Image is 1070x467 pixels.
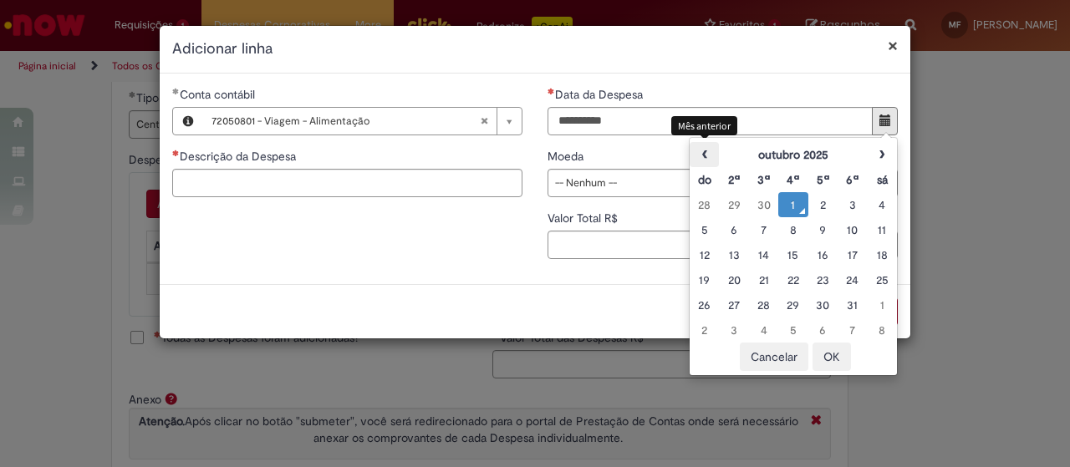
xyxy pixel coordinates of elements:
[872,272,893,288] div: 25 October 2025 Saturday
[719,142,867,167] th: outubro 2025. Alternar mês
[694,322,715,338] div: 02 November 2025 Sunday
[723,297,744,313] div: 27 October 2025 Monday
[813,196,833,213] div: 02 October 2025 Thursday
[872,246,893,263] div: 18 October 2025 Saturday
[753,297,774,313] div: 28 October 2025 Tuesday
[548,149,587,164] span: Moeda
[753,322,774,338] div: 04 November 2025 Tuesday
[690,142,719,167] th: Mês anterior
[555,170,864,196] span: -- Nenhum --
[694,246,715,263] div: 12 October 2025 Sunday
[842,246,863,263] div: 17 October 2025 Friday
[813,343,851,371] button: OK
[172,150,180,156] span: Necessários
[671,116,737,135] div: Mês anterior
[872,221,893,238] div: 11 October 2025 Saturday
[753,246,774,263] div: 14 October 2025 Tuesday
[782,297,803,313] div: 29 October 2025 Wednesday
[872,196,893,213] div: 04 October 2025 Saturday
[723,196,744,213] div: 29 September 2025 Monday
[868,167,897,192] th: Sábado
[694,297,715,313] div: 26 October 2025 Sunday
[842,272,863,288] div: 24 October 2025 Friday
[842,322,863,338] div: 07 November 2025 Friday
[180,87,258,102] span: Necessários - Conta contábil
[689,137,898,376] div: Escolher data
[548,211,621,226] span: Valor Total R$
[813,272,833,288] div: 23 October 2025 Thursday
[888,37,898,54] button: Fechar modal
[203,108,522,135] a: 72050801 - Viagem - AlimentaçãoLimpar campo Conta contábil
[778,167,808,192] th: Quarta-feira
[782,272,803,288] div: 22 October 2025 Wednesday
[719,167,748,192] th: Segunda-feira
[471,108,497,135] abbr: Limpar campo Conta contábil
[872,297,893,313] div: 01 November 2025 Saturday
[180,149,299,164] span: Descrição da Despesa
[868,142,897,167] th: Próximo mês
[694,196,715,213] div: 28 September 2025 Sunday
[694,221,715,238] div: 05 October 2025 Sunday
[782,246,803,263] div: 15 October 2025 Wednesday
[548,231,898,259] input: Valor Total R$
[172,88,180,94] span: Obrigatório Preenchido
[842,196,863,213] div: 03 October 2025 Friday
[753,196,774,213] div: 30 September 2025 Tuesday
[838,167,867,192] th: Sexta-feira
[813,246,833,263] div: 16 October 2025 Thursday
[211,108,480,135] span: 72050801 - Viagem - Alimentação
[808,167,838,192] th: Quinta-feira
[694,272,715,288] div: 19 October 2025 Sunday
[753,272,774,288] div: 21 October 2025 Tuesday
[782,322,803,338] div: 05 November 2025 Wednesday
[872,107,898,135] button: Mostrar calendário para Data da Despesa
[813,221,833,238] div: 09 October 2025 Thursday
[723,322,744,338] div: 03 November 2025 Monday
[548,107,873,135] input: Data da Despesa
[740,343,808,371] button: Cancelar
[723,246,744,263] div: 13 October 2025 Monday
[555,87,646,102] span: Data da Despesa
[842,297,863,313] div: 31 October 2025 Friday
[690,167,719,192] th: Domingo
[782,221,803,238] div: 08 October 2025 Wednesday
[842,221,863,238] div: 10 October 2025 Friday
[173,108,203,135] button: Conta contábil, Visualizar este registro 72050801 - Viagem - Alimentação
[723,221,744,238] div: 06 October 2025 Monday
[753,221,774,238] div: 07 October 2025 Tuesday
[548,88,555,94] span: Necessários
[723,272,744,288] div: 20 October 2025 Monday
[813,297,833,313] div: 30 October 2025 Thursday
[782,196,803,213] div: O seletor de data foi aberto.01 October 2025 Wednesday
[813,322,833,338] div: 06 November 2025 Thursday
[749,167,778,192] th: Terça-feira
[872,322,893,338] div: 08 November 2025 Saturday
[172,38,898,60] h2: Adicionar linha
[172,169,522,197] input: Descrição da Despesa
